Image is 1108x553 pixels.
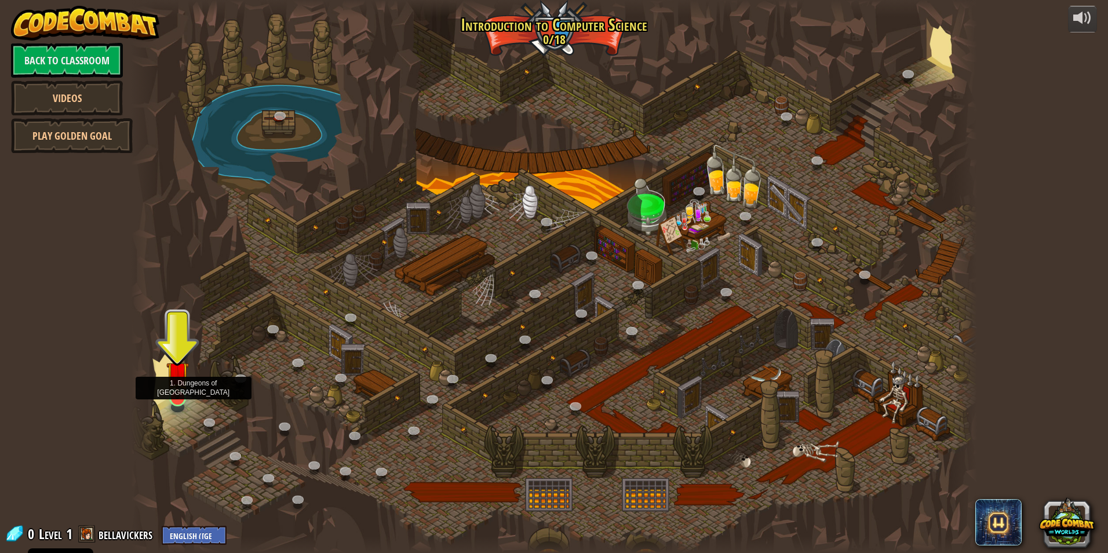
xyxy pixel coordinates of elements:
[166,347,189,399] img: level-banner-unstarted.png
[11,6,159,41] img: CodeCombat - Learn how to code by playing a game
[28,525,38,543] span: 0
[99,525,156,543] a: bellavickers
[11,43,123,78] a: Back to Classroom
[39,525,62,544] span: Level
[1068,6,1097,33] button: Adjust volume
[11,118,133,153] a: Play Golden Goal
[66,525,72,543] span: 1
[11,81,123,115] a: Videos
